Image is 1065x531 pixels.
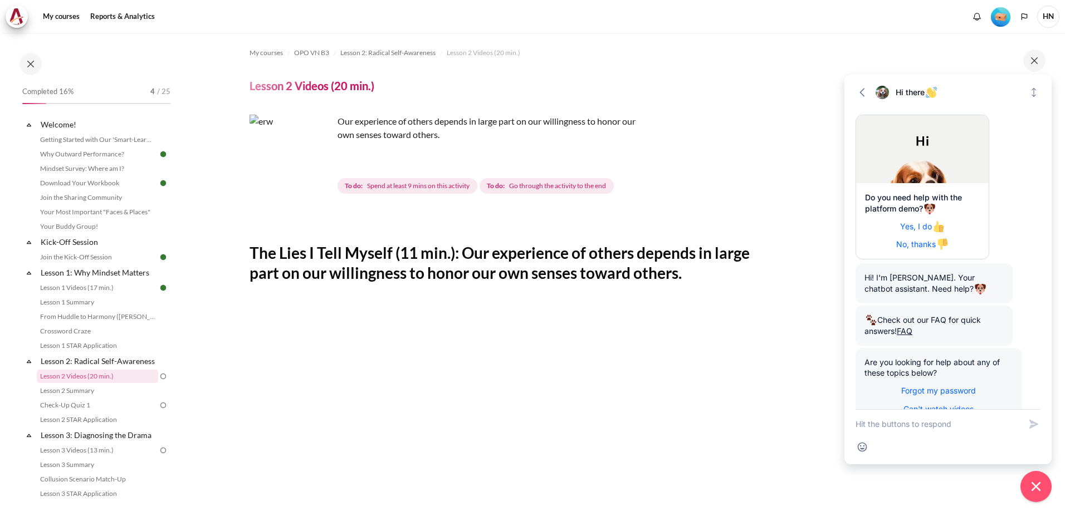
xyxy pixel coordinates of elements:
[23,119,35,130] span: Collapse
[9,8,25,25] img: Architeck
[1037,6,1059,28] span: HN
[250,78,374,93] h4: Lesson 2 Videos (20 min.)
[338,176,616,196] div: Completion requirements for Lesson 2 Videos (20 min.)
[23,430,35,441] span: Collapse
[37,296,158,309] a: Lesson 1 Summary
[37,324,158,338] a: Crossword Craze
[6,6,33,28] a: Architeck Architeck
[23,356,35,367] span: Collapse
[37,339,158,352] a: Lesson 1 STAR Application
[447,48,520,58] span: Lesson 2 Videos (20 min.)
[487,181,505,191] strong: To do:
[86,6,159,28] a: Reports & Analytics
[294,48,329,58] span: OPO VN B3
[1037,6,1059,28] a: User menu
[969,8,985,25] div: Show notification window with no new notifications
[23,267,35,278] span: Collapse
[294,46,329,60] a: OPO VN B3
[37,473,158,486] a: Collusion Scenario Match-Up
[39,234,158,249] a: Kick-Off Session
[37,384,158,397] a: Lesson 2 Summary
[158,445,168,455] img: To do
[250,46,283,60] a: My courses
[37,191,158,204] a: Join the Sharing Community
[37,310,158,323] a: From Huddle to Harmony ([PERSON_NAME]'s Story)
[39,427,158,442] a: Lesson 3: Diagnosing the Drama
[1016,8,1033,25] button: Languages
[157,86,170,97] span: / 25
[250,243,760,283] h2: The Lies I Tell Myself (11 min.): Our experience of others depends in large part on our willingne...
[37,281,158,294] a: Lesson 1 Videos (17 min.)
[39,6,84,28] a: My courses
[340,48,436,58] span: Lesson 2: Radical Self-Awareness
[250,44,760,62] nav: Navigation bar
[158,371,168,381] img: To do
[37,458,158,471] a: Lesson 3 Summary
[158,283,168,293] img: Done
[340,46,436,60] a: Lesson 2: Radical Self-Awareness
[250,115,639,141] p: Our experience of others depends in large part on our willingness to honor our own senses toward ...
[150,86,155,97] span: 4
[991,7,1010,27] img: Level #1
[22,103,46,104] div: 16%
[39,353,158,368] a: Lesson 2: Radical Self-Awareness
[509,181,606,191] span: Go through the activity to the end
[37,205,158,219] a: Your Most Important "Faces & Places"
[367,181,470,191] span: Spend at least 9 mins on this activity
[447,46,520,60] a: Lesson 2 Videos (20 min.)
[986,6,1015,27] a: Level #1
[39,117,158,132] a: Welcome!
[345,181,363,191] strong: To do:
[37,250,158,264] a: Join the Kick-Off Session
[23,237,35,248] span: Collapse
[37,399,158,412] a: Check-Up Quiz 1
[37,147,158,161] a: Why Outward Performance?
[22,86,74,97] span: Completed 16%
[37,133,158,146] a: Getting Started with Our 'Smart-Learning' Platform
[250,48,283,58] span: My courses
[250,115,333,198] img: erw
[37,487,158,500] a: Lesson 3 STAR Application
[37,162,158,175] a: Mindset Survey: Where am I?
[158,149,168,159] img: Done
[39,265,158,280] a: Lesson 1: Why Mindset Matters
[991,6,1010,27] div: Level #1
[158,178,168,188] img: Done
[37,176,158,190] a: Download Your Workbook
[37,370,158,383] a: Lesson 2 Videos (20 min.)
[158,252,168,262] img: Done
[37,444,158,457] a: Lesson 3 Videos (13 min.)
[37,413,158,426] a: Lesson 2 STAR Application
[158,400,168,410] img: To do
[37,220,158,233] a: Your Buddy Group!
